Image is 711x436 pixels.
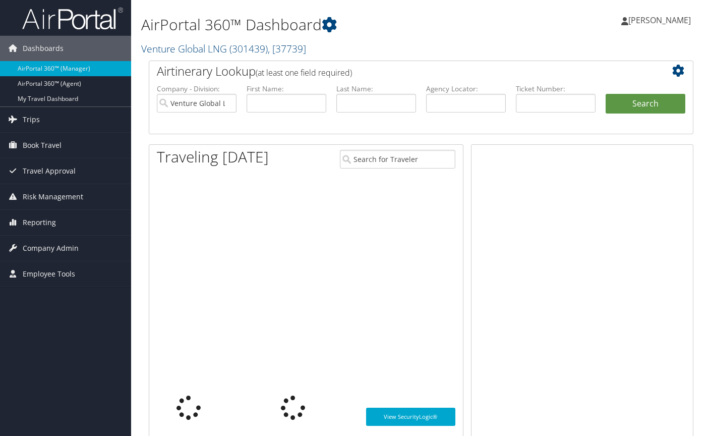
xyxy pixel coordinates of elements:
span: Risk Management [23,184,83,209]
a: View SecurityLogic® [366,408,455,426]
span: (at least one field required) [256,67,352,78]
a: [PERSON_NAME] [621,5,701,35]
img: airportal-logo.png [22,7,123,30]
button: Search [606,94,685,114]
span: , [ 37739 ] [268,42,306,56]
span: Travel Approval [23,158,76,184]
label: Agency Locator: [426,84,506,94]
span: Trips [23,107,40,132]
span: Dashboards [23,36,64,61]
span: [PERSON_NAME] [628,15,691,26]
label: Company - Division: [157,84,236,94]
label: Last Name: [336,84,416,94]
h1: Traveling [DATE] [157,146,269,168]
span: Book Travel [23,133,62,158]
span: Reporting [23,210,56,235]
a: Venture Global LNG [141,42,306,56]
h1: AirPortal 360™ Dashboard [141,14,514,35]
h2: Airtinerary Lookup [157,63,640,80]
label: First Name: [247,84,326,94]
span: ( 301439 ) [229,42,268,56]
label: Ticket Number: [516,84,596,94]
span: Employee Tools [23,261,75,287]
span: Company Admin [23,236,79,261]
input: Search for Traveler [340,150,455,169]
